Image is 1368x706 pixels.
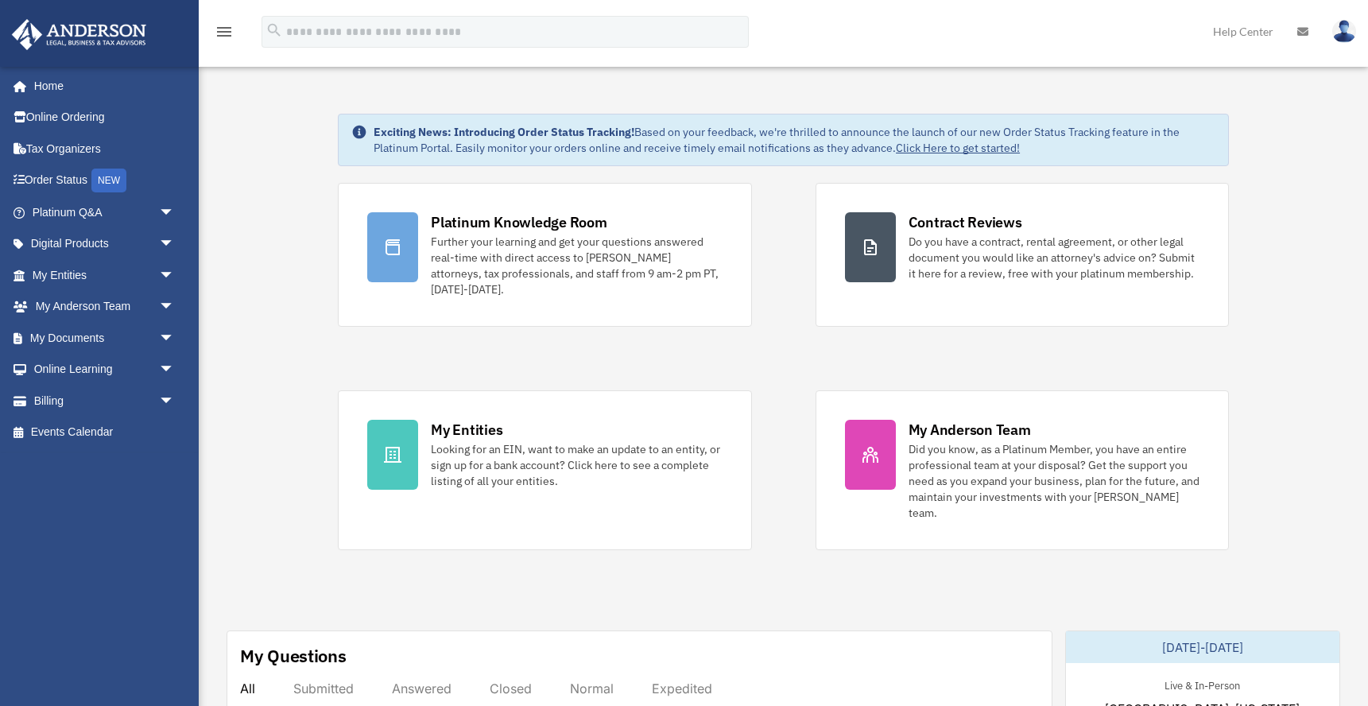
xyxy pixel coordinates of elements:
span: arrow_drop_down [159,228,191,261]
span: arrow_drop_down [159,354,191,386]
div: Further your learning and get your questions answered real-time with direct access to [PERSON_NAM... [431,234,722,297]
div: [DATE]-[DATE] [1066,631,1339,663]
div: Normal [570,681,614,696]
a: My Entities Looking for an EIN, want to make an update to an entity, or sign up for a bank accoun... [338,390,751,550]
div: Looking for an EIN, want to make an update to an entity, or sign up for a bank account? Click her... [431,441,722,489]
div: Submitted [293,681,354,696]
a: My Anderson Teamarrow_drop_down [11,291,199,323]
div: Platinum Knowledge Room [431,212,607,232]
strong: Exciting News: Introducing Order Status Tracking! [374,125,634,139]
img: Anderson Advisors Platinum Portal [7,19,151,50]
div: Contract Reviews [909,212,1022,232]
a: Home [11,70,191,102]
a: Events Calendar [11,417,199,448]
div: NEW [91,169,126,192]
a: Order StatusNEW [11,165,199,197]
div: Live & In-Person [1152,676,1253,692]
i: search [265,21,283,39]
div: Do you have a contract, rental agreement, or other legal document you would like an attorney's ad... [909,234,1199,281]
a: menu [215,28,234,41]
span: arrow_drop_down [159,291,191,324]
div: My Entities [431,420,502,440]
a: Platinum Knowledge Room Further your learning and get your questions answered real-time with dire... [338,183,751,327]
span: arrow_drop_down [159,322,191,355]
a: My Anderson Team Did you know, as a Platinum Member, you have an entire professional team at your... [816,390,1229,550]
a: My Entitiesarrow_drop_down [11,259,199,291]
span: arrow_drop_down [159,196,191,229]
a: Tax Organizers [11,133,199,165]
div: Closed [490,681,532,696]
i: menu [215,22,234,41]
span: arrow_drop_down [159,259,191,292]
img: User Pic [1332,20,1356,43]
a: Online Ordering [11,102,199,134]
a: Online Learningarrow_drop_down [11,354,199,386]
a: Click Here to get started! [896,141,1020,155]
div: Based on your feedback, we're thrilled to announce the launch of our new Order Status Tracking fe... [374,124,1215,156]
a: Billingarrow_drop_down [11,385,199,417]
span: arrow_drop_down [159,385,191,417]
a: My Documentsarrow_drop_down [11,322,199,354]
div: All [240,681,255,696]
div: Did you know, as a Platinum Member, you have an entire professional team at your disposal? Get th... [909,441,1199,521]
a: Contract Reviews Do you have a contract, rental agreement, or other legal document you would like... [816,183,1229,327]
div: My Questions [240,644,347,668]
div: Answered [392,681,451,696]
div: Expedited [652,681,712,696]
a: Digital Productsarrow_drop_down [11,228,199,260]
a: Platinum Q&Aarrow_drop_down [11,196,199,228]
div: My Anderson Team [909,420,1031,440]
